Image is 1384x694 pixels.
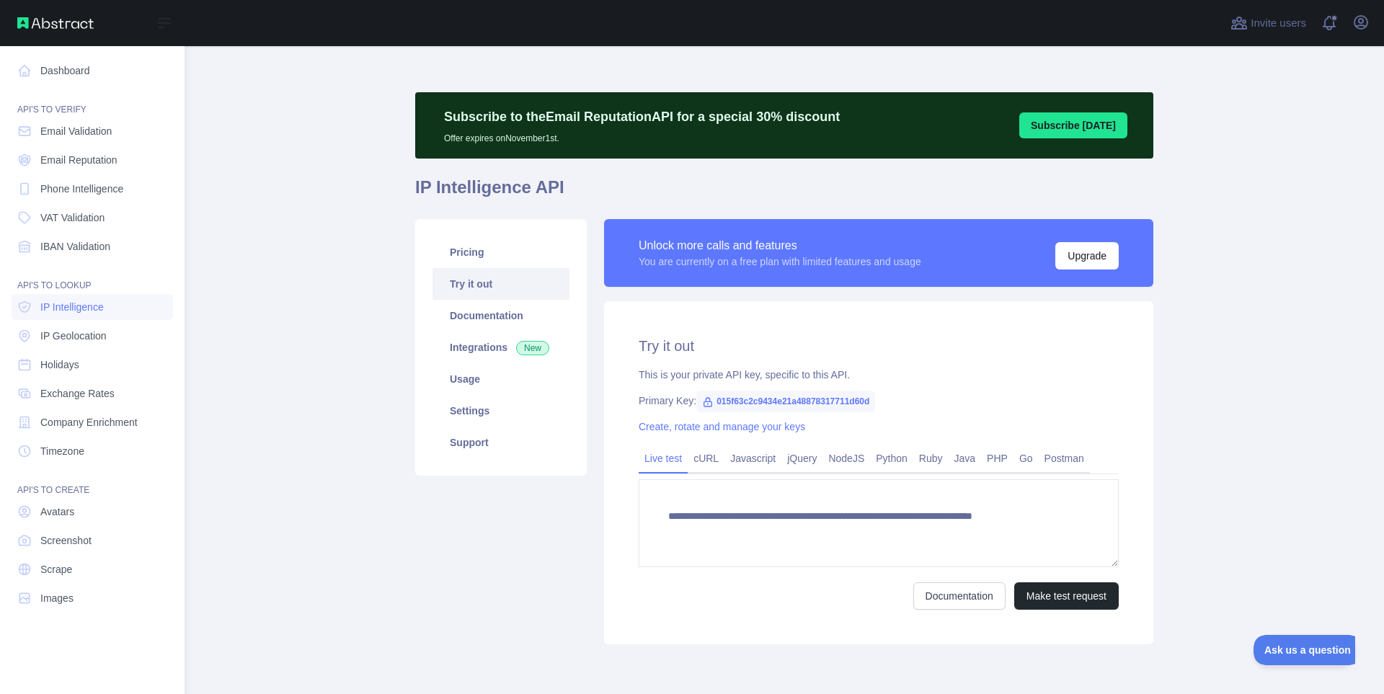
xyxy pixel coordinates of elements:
[913,582,1006,610] a: Documentation
[12,438,173,464] a: Timezone
[40,562,72,577] span: Scrape
[12,467,173,496] div: API'S TO CREATE
[12,528,173,553] a: Screenshot
[639,336,1119,356] h2: Try it out
[40,386,115,401] span: Exchange Rates
[1055,242,1119,270] button: Upgrade
[696,391,875,412] span: 015f63c2c9434e21a48878317711d60d
[870,447,913,470] a: Python
[432,236,569,268] a: Pricing
[12,147,173,173] a: Email Reputation
[12,176,173,202] a: Phone Intelligence
[1019,112,1127,138] button: Subscribe [DATE]
[17,17,94,29] img: Abstract API
[444,107,840,127] p: Subscribe to the Email Reputation API for a special 30 % discount
[1013,447,1039,470] a: Go
[432,268,569,300] a: Try it out
[432,363,569,395] a: Usage
[1039,447,1090,470] a: Postman
[12,409,173,435] a: Company Enrichment
[12,262,173,291] div: API'S TO LOOKUP
[40,153,117,167] span: Email Reputation
[822,447,870,470] a: NodeJS
[724,447,781,470] a: Javascript
[444,127,840,144] p: Offer expires on November 1st.
[40,329,107,343] span: IP Geolocation
[12,381,173,406] a: Exchange Rates
[639,447,688,470] a: Live test
[12,58,173,84] a: Dashboard
[913,447,949,470] a: Ruby
[40,300,104,314] span: IP Intelligence
[12,499,173,525] a: Avatars
[12,205,173,231] a: VAT Validation
[1251,15,1306,32] span: Invite users
[688,447,724,470] a: cURL
[781,447,822,470] a: jQuery
[639,237,921,254] div: Unlock more calls and features
[1254,635,1355,665] iframe: Toggle Customer Support
[40,124,112,138] span: Email Validation
[432,300,569,332] a: Documentation
[1014,582,1119,610] button: Make test request
[12,323,173,349] a: IP Geolocation
[40,591,74,605] span: Images
[40,182,123,196] span: Phone Intelligence
[639,393,1119,408] div: Primary Key:
[40,357,79,372] span: Holidays
[40,504,74,519] span: Avatars
[40,415,138,430] span: Company Enrichment
[432,332,569,363] a: Integrations New
[12,86,173,115] div: API'S TO VERIFY
[12,233,173,259] a: IBAN Validation
[639,254,921,269] div: You are currently on a free plan with limited features and usage
[415,176,1153,210] h1: IP Intelligence API
[12,352,173,378] a: Holidays
[12,118,173,144] a: Email Validation
[981,447,1013,470] a: PHP
[949,447,982,470] a: Java
[516,341,549,355] span: New
[40,210,105,225] span: VAT Validation
[432,427,569,458] a: Support
[1228,12,1309,35] button: Invite users
[12,294,173,320] a: IP Intelligence
[12,585,173,611] a: Images
[12,556,173,582] a: Scrape
[40,444,84,458] span: Timezone
[40,239,110,254] span: IBAN Validation
[432,395,569,427] a: Settings
[639,368,1119,382] div: This is your private API key, specific to this API.
[40,533,92,548] span: Screenshot
[639,421,805,432] a: Create, rotate and manage your keys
